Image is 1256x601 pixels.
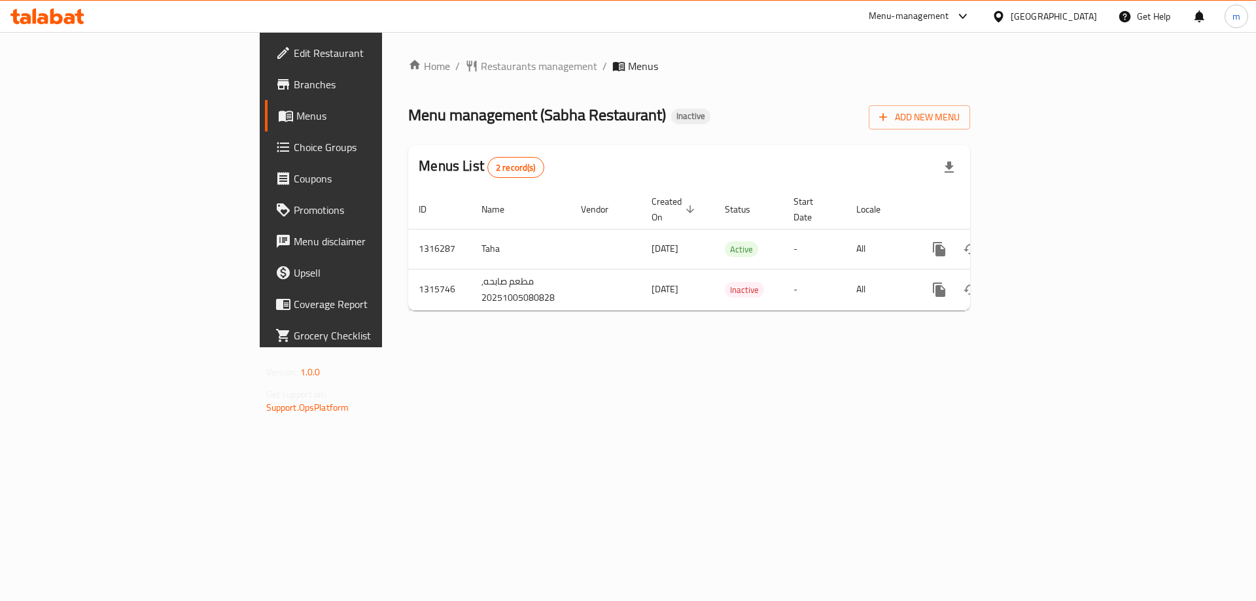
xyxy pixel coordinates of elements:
div: [GEOGRAPHIC_DATA] [1011,9,1097,24]
span: Grocery Checklist [294,328,459,343]
span: Edit Restaurant [294,45,459,61]
nav: breadcrumb [408,58,970,74]
span: 2 record(s) [488,162,544,174]
a: Support.OpsPlatform [266,399,349,416]
td: - [783,269,846,310]
span: ID [419,201,444,217]
span: Menus [296,108,459,124]
a: Branches [265,69,470,100]
li: / [602,58,607,74]
span: Start Date [794,194,830,225]
button: Add New Menu [869,105,970,129]
span: m [1232,9,1240,24]
a: Choice Groups [265,131,470,163]
span: Coupons [294,171,459,186]
a: Menu disclaimer [265,226,470,257]
span: Active [725,242,758,257]
span: Created On [652,194,699,225]
span: Menu management ( Sabha Restaurant ) [408,100,666,129]
span: Status [725,201,767,217]
span: Get support on: [266,386,326,403]
th: Actions [913,190,1060,230]
span: Inactive [725,283,764,298]
td: All [846,269,913,310]
span: Name [481,201,521,217]
table: enhanced table [408,190,1060,311]
button: Change Status [955,274,986,305]
a: Coupons [265,163,470,194]
span: Version: [266,364,298,381]
div: Inactive [671,109,710,124]
a: Menus [265,100,470,131]
button: more [924,233,955,265]
span: Menu disclaimer [294,233,459,249]
span: Choice Groups [294,139,459,155]
a: Grocery Checklist [265,320,470,351]
span: Menus [628,58,658,74]
button: Change Status [955,233,986,265]
span: Upsell [294,265,459,281]
a: Coverage Report [265,288,470,320]
h2: Menus List [419,156,544,178]
div: Total records count [487,157,544,178]
a: Upsell [265,257,470,288]
span: 1.0.0 [300,364,321,381]
span: Locale [856,201,898,217]
span: Vendor [581,201,625,217]
td: All [846,229,913,269]
div: Export file [933,152,965,183]
td: - [783,229,846,269]
span: Branches [294,77,459,92]
button: more [924,274,955,305]
div: Active [725,241,758,257]
a: Promotions [265,194,470,226]
span: Add New Menu [879,109,960,126]
a: Restaurants management [465,58,597,74]
span: Promotions [294,202,459,218]
td: مطعم صابحه, 20251005080828 [471,269,570,310]
span: Inactive [671,111,710,122]
span: Restaurants management [481,58,597,74]
span: Coverage Report [294,296,459,312]
span: [DATE] [652,240,678,257]
a: Edit Restaurant [265,37,470,69]
span: [DATE] [652,281,678,298]
td: Taha [471,229,570,269]
div: Menu-management [869,9,949,24]
div: Inactive [725,282,764,298]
